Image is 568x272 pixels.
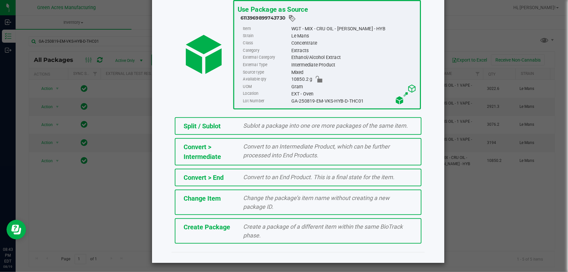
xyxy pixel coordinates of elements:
[243,25,290,32] label: Item
[243,223,403,239] span: Create a package of a different item within the same BioTrack phase.
[291,47,417,54] div: Extracts
[184,194,221,202] span: Change Item
[243,61,290,68] label: External Type
[291,40,417,47] div: Concentrate
[243,40,290,47] label: Class
[243,122,408,129] span: Sublot a package into one ore more packages of the same item.
[243,54,290,61] label: External Category
[243,76,290,83] label: Available qty
[7,220,26,239] iframe: Resource center
[184,143,221,161] span: Convert > Intermediate
[243,90,290,97] label: Location
[243,83,290,90] label: UOM
[184,122,221,130] span: Split / Sublot
[241,14,417,22] div: 6113969899743730
[291,32,417,39] div: Le Mans
[243,47,290,54] label: Category
[291,61,417,68] div: Intermediate Product
[291,76,312,83] span: 10850.2 g
[243,69,290,76] label: Source type
[238,5,308,13] span: Use Package as Source
[291,97,417,105] div: GA-250819-EM-VKS-HYB-D-THC01
[291,90,417,97] div: EXT - Oven
[243,97,290,105] label: Lot Number
[243,194,390,210] span: Change the package’s item name without creating a new package ID.
[184,223,230,231] span: Create Package
[184,174,224,181] span: Convert > End
[291,54,417,61] div: Ethanol/Alcohol Extract
[291,69,417,76] div: Mixed
[291,25,417,32] div: WGT - MIX - CRU OIL - [PERSON_NAME] - HYB
[243,143,390,159] span: Convert to an Intermediate Product, which can be further processed into End Products.
[243,32,290,39] label: Strain
[243,174,395,180] span: Convert to an End Product. This is a final state for the item.
[291,83,417,90] div: Gram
